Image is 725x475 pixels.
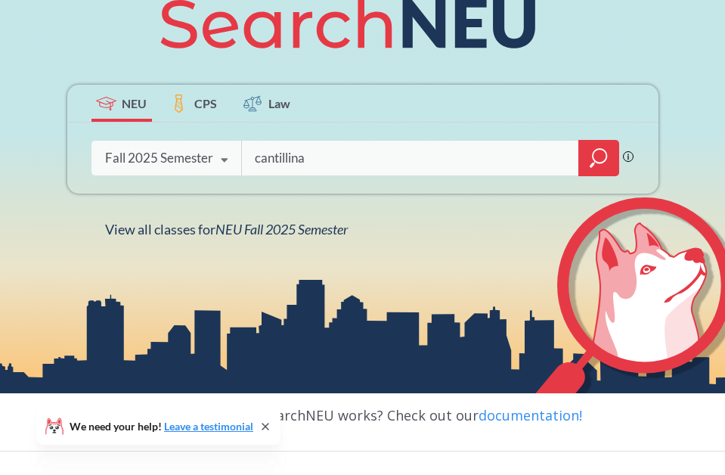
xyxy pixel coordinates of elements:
[590,147,608,169] svg: magnifying glass
[194,95,217,112] span: CPS
[268,95,290,112] span: Law
[105,150,213,166] div: Fall 2025 Semester
[479,406,582,424] a: documentation!
[122,95,147,112] span: NEU
[105,221,348,237] span: View all classes for
[578,140,619,176] div: magnifying glass
[215,221,348,237] span: NEU Fall 2025 Semester
[253,142,568,174] input: Class, professor, course number, "phrase"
